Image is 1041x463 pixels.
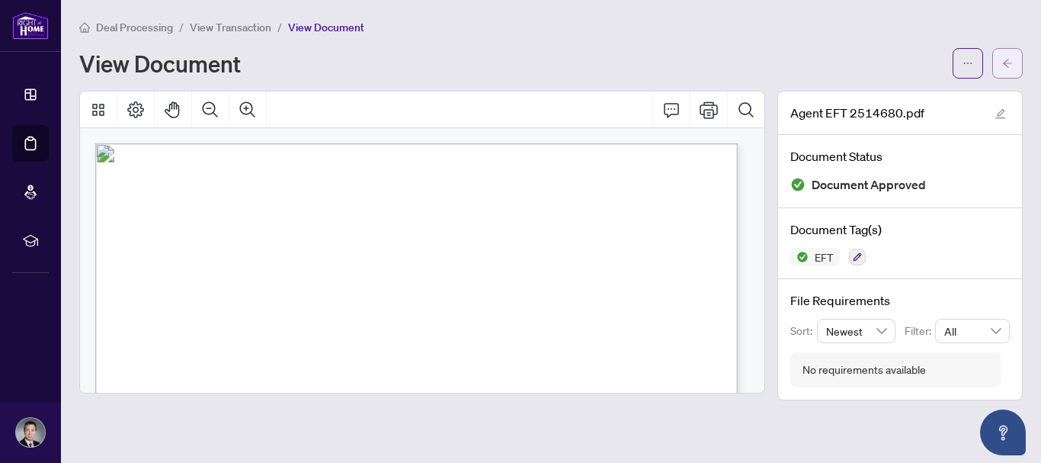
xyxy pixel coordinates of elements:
div: No requirements available [802,362,926,378]
span: Agent EFT 2514680.pdf [790,104,924,122]
img: Document Status [790,177,806,192]
h4: Document Status [790,147,1010,166]
img: logo [12,11,49,40]
li: / [179,18,184,36]
h4: Document Tag(s) [790,220,1010,239]
span: EFT [809,252,840,262]
button: Open asap [980,410,1026,455]
span: All [944,320,1001,342]
p: Filter: [905,323,935,339]
span: home [79,22,90,33]
span: Newest [826,320,887,342]
h4: File Requirements [790,291,1010,310]
span: Document Approved [812,175,926,195]
span: ellipsis [963,58,973,69]
span: View Document [288,21,364,34]
li: / [277,18,282,36]
span: edit [995,108,1006,119]
h1: View Document [79,51,241,76]
span: Deal Processing [96,21,173,34]
span: View Transaction [190,21,271,34]
img: Status Icon [790,248,809,266]
img: Profile Icon [16,418,45,447]
span: arrow-left [1002,58,1013,69]
p: Sort: [790,323,817,339]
